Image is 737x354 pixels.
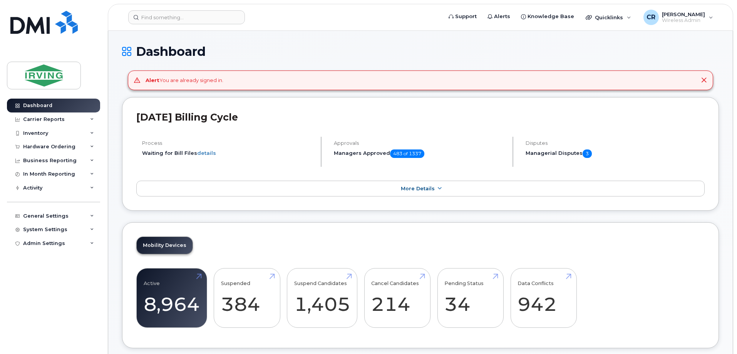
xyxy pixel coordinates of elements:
h1: Dashboard [122,45,719,58]
a: Mobility Devices [137,237,193,254]
a: details [197,150,216,156]
span: 483 of 1337 [390,149,424,158]
h4: Approvals [334,140,506,146]
h4: Process [142,140,314,146]
a: Suspended 384 [221,273,273,324]
h5: Managerial Disputes [526,149,705,158]
div: You are already signed in. [146,77,223,84]
a: Suspend Candidates 1,405 [294,273,350,324]
span: 3 [583,149,592,158]
span: More Details [401,186,435,191]
h2: [DATE] Billing Cycle [136,111,705,123]
a: Data Conflicts 942 [518,273,569,324]
li: Waiting for Bill Files [142,149,314,157]
a: Pending Status 34 [444,273,496,324]
a: Active 8,964 [144,273,200,324]
strong: Alert [146,77,159,83]
h5: Managers Approved [334,149,506,158]
a: Cancel Candidates 214 [371,273,423,324]
h4: Disputes [526,140,705,146]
